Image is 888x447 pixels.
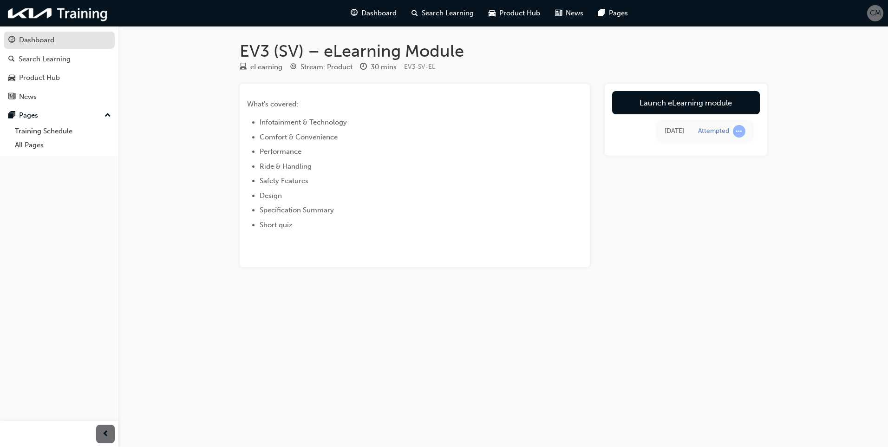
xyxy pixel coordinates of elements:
[612,91,760,114] a: Launch eLearning module
[4,30,115,107] button: DashboardSearch LearningProduct HubNews
[300,62,353,72] div: Stream: Product
[247,100,298,108] span: What's covered:
[404,63,435,71] span: Learning resource code
[4,51,115,68] a: Search Learning
[260,191,282,200] span: Design
[8,74,15,82] span: car-icon
[8,55,15,64] span: search-icon
[260,118,347,126] span: Infotainment & Technology
[4,32,115,49] a: Dashboard
[19,110,38,121] div: Pages
[499,8,540,19] span: Product Hub
[102,428,109,440] span: prev-icon
[290,61,353,73] div: Stream
[19,92,37,102] div: News
[19,35,54,46] div: Dashboard
[343,4,404,23] a: guage-iconDashboard
[8,36,15,45] span: guage-icon
[548,4,591,23] a: news-iconNews
[591,4,635,23] a: pages-iconPages
[566,8,583,19] span: News
[290,63,297,72] span: target-icon
[481,4,548,23] a: car-iconProduct Hub
[11,124,115,138] a: Training Schedule
[260,147,301,156] span: Performance
[360,63,367,72] span: clock-icon
[609,8,628,19] span: Pages
[8,112,15,120] span: pages-icon
[411,7,418,19] span: search-icon
[4,107,115,124] button: Pages
[867,5,883,21] button: CM
[11,138,115,152] a: All Pages
[351,7,358,19] span: guage-icon
[260,221,293,229] span: Short quiz
[5,4,111,23] img: kia-training
[422,8,474,19] span: Search Learning
[240,63,247,72] span: learningResourceType_ELEARNING-icon
[665,126,684,137] div: Fri May 09 2025 12:18:54 GMT+1000 (Australian Eastern Standard Time)
[19,54,71,65] div: Search Learning
[4,69,115,86] a: Product Hub
[19,72,60,83] div: Product Hub
[598,7,605,19] span: pages-icon
[404,4,481,23] a: search-iconSearch Learning
[870,8,881,19] span: CM
[260,177,308,185] span: Safety Features
[8,93,15,101] span: news-icon
[733,125,745,138] span: learningRecordVerb_ATTEMPT-icon
[260,206,334,214] span: Specification Summary
[361,8,397,19] span: Dashboard
[698,127,729,136] div: Attempted
[104,110,111,122] span: up-icon
[260,133,338,141] span: Comfort & Convenience
[260,162,312,171] span: Ride & Handling
[4,88,115,105] a: News
[371,62,397,72] div: 30 mins
[240,41,767,61] h1: EV3 (SV) – eLearning Module
[489,7,496,19] span: car-icon
[250,62,282,72] div: eLearning
[240,61,282,73] div: Type
[360,61,397,73] div: Duration
[555,7,562,19] span: news-icon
